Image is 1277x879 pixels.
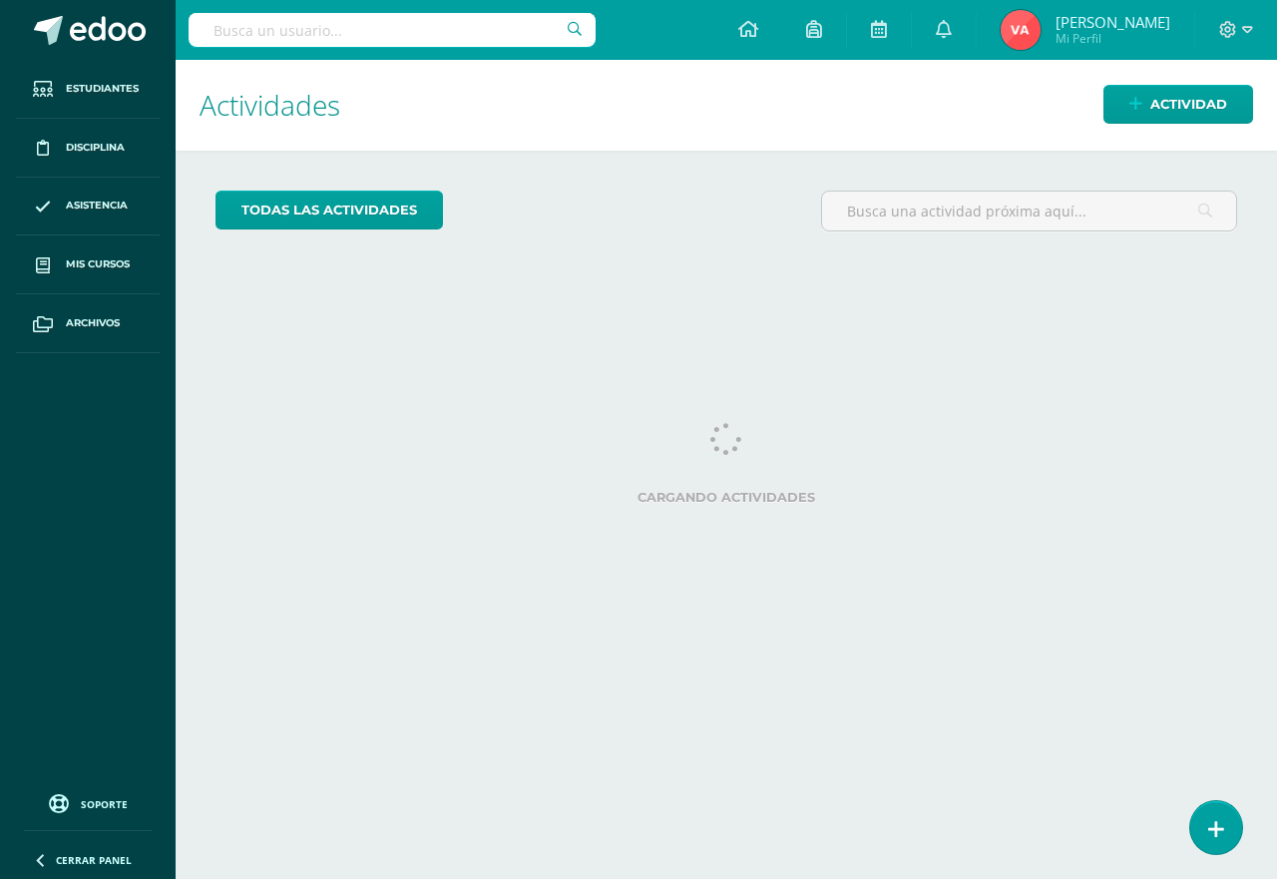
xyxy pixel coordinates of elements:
span: Archivos [66,315,120,331]
a: Actividad [1103,85,1253,124]
input: Busca una actividad próxima aquí... [822,192,1236,230]
a: Archivos [16,294,160,353]
span: [PERSON_NAME] [1056,12,1170,32]
img: 5ef59e455bde36dc0487bc51b4dad64e.png [1001,10,1041,50]
span: Disciplina [66,140,125,156]
a: Disciplina [16,119,160,178]
span: Estudiantes [66,81,139,97]
a: Estudiantes [16,60,160,119]
span: Mi Perfil [1056,30,1170,47]
span: Asistencia [66,198,128,214]
label: Cargando actividades [215,490,1237,505]
span: Actividad [1150,86,1227,123]
a: Soporte [24,789,152,816]
a: todas las Actividades [215,191,443,229]
span: Cerrar panel [56,853,132,867]
span: Mis cursos [66,256,130,272]
a: Mis cursos [16,235,160,294]
h1: Actividades [200,60,1253,151]
input: Busca un usuario... [189,13,596,47]
span: Soporte [81,797,128,811]
a: Asistencia [16,178,160,236]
